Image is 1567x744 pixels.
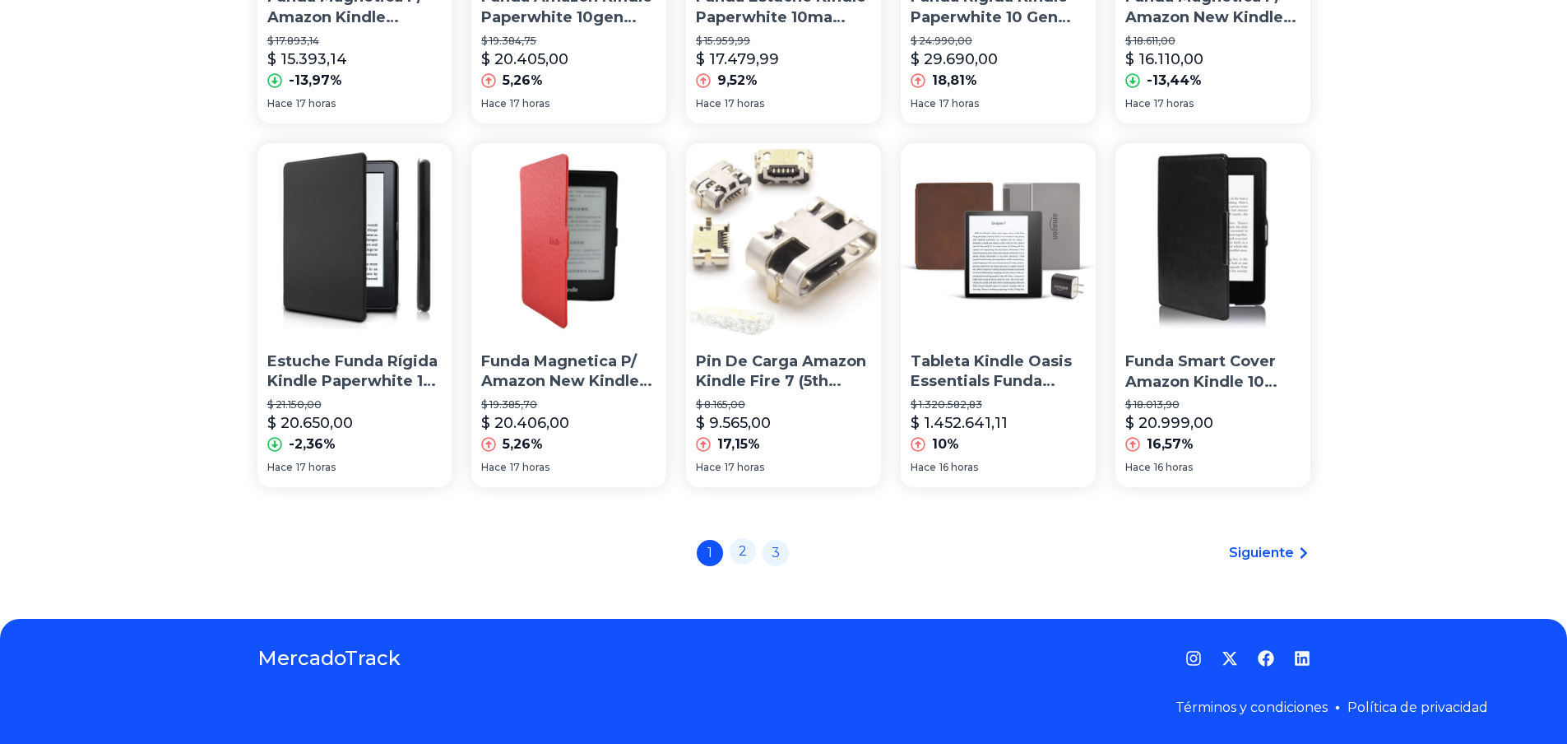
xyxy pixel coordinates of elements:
[725,461,764,474] span: 17 horas
[901,143,1096,338] img: Tableta Kindle Oasis Essentials Funda Cargador A Pedido
[696,398,871,412] p: $ 8.165,00
[911,412,1008,435] p: $ 1.452.641,11
[1258,650,1274,667] a: Facebook
[932,435,959,454] p: 10%
[481,412,569,435] p: $ 20.406,00
[510,461,549,474] span: 17 horas
[257,645,401,672] a: MercadoTrack
[257,143,452,338] img: Estuche Funda Rígida Kindle Paperwhite 10 Gen 2018 Magnética
[481,35,656,48] p: $ 19.384,75
[481,398,656,412] p: $ 19.385,70
[696,48,779,71] p: $ 17.479,99
[503,435,543,454] p: 5,26%
[1125,398,1300,412] p: $ 18.013,90
[471,143,666,338] img: Funda Magnetica P/ Amazon New Kindle 10th 2019 6 + Envio
[763,540,789,566] a: 3
[1185,650,1202,667] a: Instagram
[267,48,347,71] p: $ 15.393,14
[1125,48,1203,71] p: $ 16.110,00
[296,461,336,474] span: 17 horas
[267,35,443,48] p: $ 17.893,14
[696,351,871,393] p: Pin De Carga Amazon Kindle Fire 7 (5th Generation) Sv98ln
[1154,461,1193,474] span: 16 horas
[1229,543,1294,563] span: Siguiente
[471,143,666,487] a: Funda Magnetica P/ Amazon New Kindle 10th 2019 6 + EnvioFunda Magnetica P/ Amazon New Kindle 10th...
[1115,143,1310,487] a: Funda Smart Cover Amazon Kindle 10 Generacion Iman C/ AgarreFunda Smart Cover Amazon Kindle 10 Ge...
[289,435,336,454] p: -2,36%
[911,461,936,474] span: Hace
[1347,700,1488,715] a: Política de privacidad
[296,97,336,110] span: 17 horas
[911,351,1086,393] p: Tableta Kindle Oasis Essentials Funda Cargador A Pedido
[1147,435,1194,454] p: 16,57%
[503,71,543,91] p: 5,26%
[696,97,721,110] span: Hace
[1147,71,1202,91] p: -13,44%
[1154,97,1194,110] span: 17 horas
[289,71,342,91] p: -13,97%
[911,398,1086,412] p: $ 1.320.582,83
[267,412,353,435] p: $ 20.650,00
[939,461,978,474] span: 16 horas
[911,48,998,71] p: $ 29.690,00
[510,97,549,110] span: 17 horas
[1294,650,1310,667] a: LinkedIn
[911,97,936,110] span: Hace
[267,461,293,474] span: Hace
[911,35,1086,48] p: $ 24.990,00
[730,538,756,565] a: 2
[1125,412,1213,435] p: $ 20.999,00
[696,461,721,474] span: Hace
[1125,351,1300,393] p: Funda Smart Cover Amazon Kindle 10 Generacion Iman C/ Agarre
[267,398,443,412] p: $ 21.150,00
[257,143,452,487] a: Estuche Funda Rígida Kindle Paperwhite 10 Gen 2018 MagnéticaEstuche Funda Rígida Kindle Paperwhit...
[939,97,979,110] span: 17 horas
[481,351,656,393] p: Funda Magnetica P/ Amazon New Kindle 10th 2019 6 + Envio
[932,71,977,91] p: 18,81%
[725,97,764,110] span: 17 horas
[686,143,881,487] a: Pin De Carga Amazon Kindle Fire 7 (5th Generation) Sv98lnPin De Carga Amazon Kindle Fire 7 (5th G...
[481,97,507,110] span: Hace
[267,97,293,110] span: Hace
[267,351,443,393] p: Estuche Funda Rígida Kindle Paperwhite 10 Gen 2018 Magnética
[481,48,568,71] p: $ 20.405,00
[1125,35,1300,48] p: $ 18.611,00
[481,461,507,474] span: Hace
[717,435,760,454] p: 17,15%
[686,143,881,338] img: Pin De Carga Amazon Kindle Fire 7 (5th Generation) Sv98ln
[1125,97,1151,110] span: Hace
[1222,650,1238,667] a: Twitter
[1115,143,1310,338] img: Funda Smart Cover Amazon Kindle 10 Generacion Iman C/ Agarre
[1175,700,1328,715] a: Términos y condiciones
[1125,461,1151,474] span: Hace
[1229,543,1310,563] a: Siguiente
[717,71,758,91] p: 9,52%
[696,35,871,48] p: $ 15.959,99
[901,143,1096,487] a: Tableta Kindle Oasis Essentials Funda Cargador A PedidoTableta Kindle Oasis Essentials Funda Carg...
[696,412,771,435] p: $ 9.565,00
